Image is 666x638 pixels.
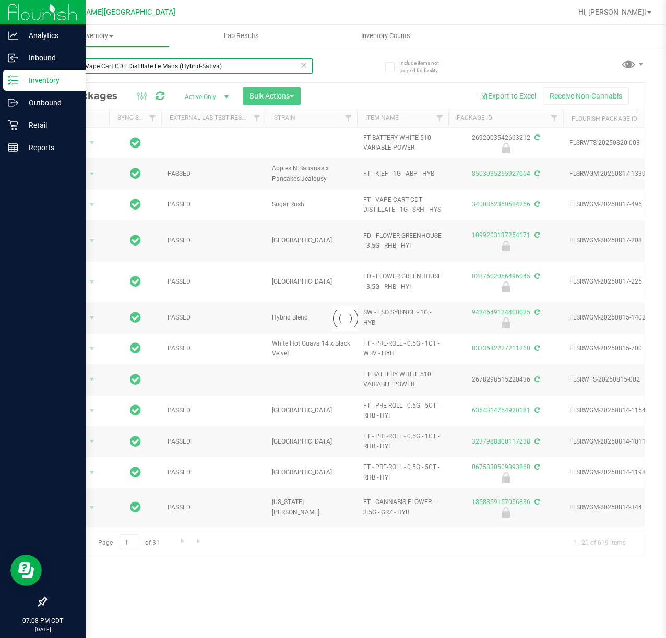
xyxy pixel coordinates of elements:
span: Hi, [PERSON_NAME]! [578,8,646,16]
span: Inventory Counts [347,31,424,41]
a: Inventory [25,25,169,47]
span: Ft [PERSON_NAME][GEOGRAPHIC_DATA] [38,8,175,17]
input: Search Package ID, Item Name, SKU, Lot or Part Number... [46,58,313,74]
a: Lab Results [169,25,313,47]
a: Inventory Counts [314,25,458,47]
inline-svg: Analytics [8,30,18,41]
p: Inbound [18,52,81,64]
p: Outbound [18,96,81,109]
inline-svg: Reports [8,142,18,153]
inline-svg: Inbound [8,53,18,63]
p: Retail [18,119,81,131]
inline-svg: Inventory [8,75,18,85]
p: Inventory [18,74,81,87]
span: Lab Results [210,31,273,41]
p: 07:08 PM CDT [5,616,81,625]
inline-svg: Retail [8,120,18,130]
span: Clear [301,58,308,72]
span: Include items not tagged for facility [399,59,451,75]
p: Reports [18,141,81,154]
span: Inventory [25,31,169,41]
p: Analytics [18,29,81,42]
p: [DATE] [5,625,81,633]
iframe: Resource center [10,555,42,586]
inline-svg: Outbound [8,97,18,108]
